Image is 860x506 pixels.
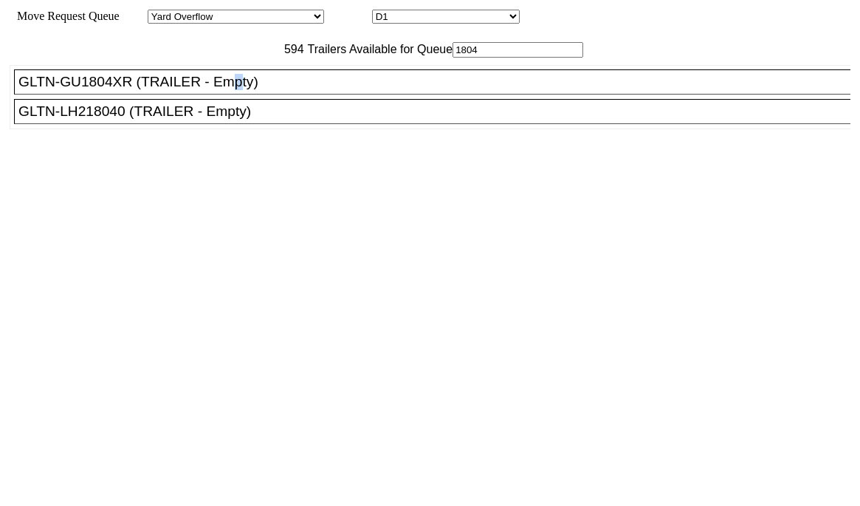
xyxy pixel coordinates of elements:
div: GLTN-LH218040 (TRAILER - Empty) [18,103,859,120]
span: Location [327,10,369,22]
span: 594 [277,43,304,55]
input: Filter Available Trailers [453,42,583,58]
span: Area [122,10,145,22]
span: Trailers Available for Queue [304,43,453,55]
div: GLTN-GU1804XR (TRAILER - Empty) [18,74,859,90]
span: Move Request Queue [10,10,120,22]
